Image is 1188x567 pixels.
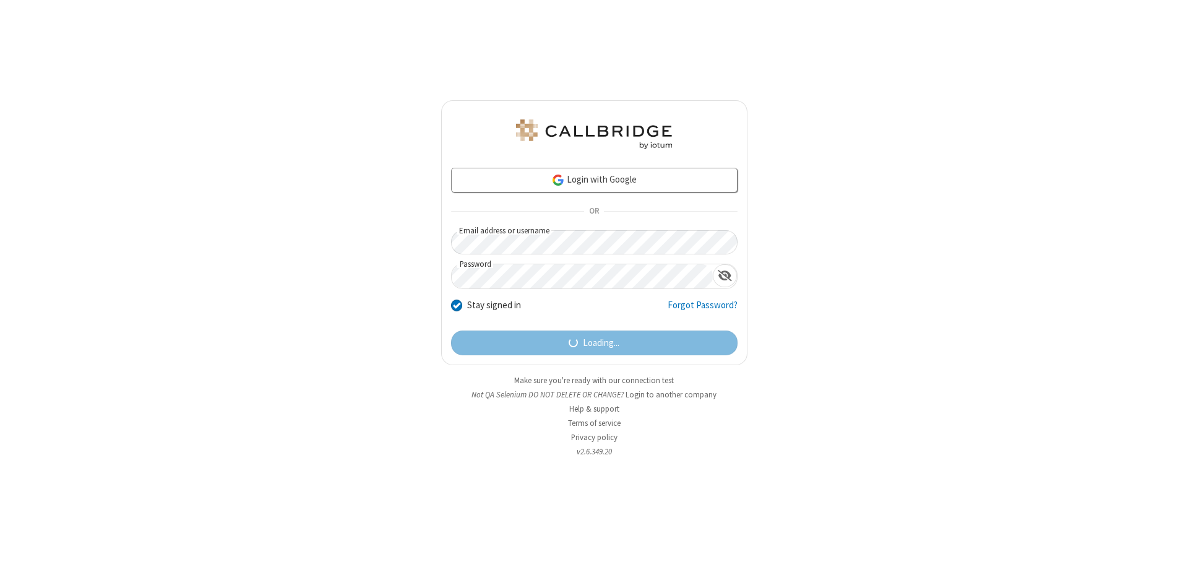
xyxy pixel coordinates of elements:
div: Show password [713,264,737,287]
a: Help & support [569,404,619,414]
a: Login with Google [451,168,738,193]
li: v2.6.349.20 [441,446,747,457]
label: Stay signed in [467,298,521,313]
a: Forgot Password? [668,298,738,322]
button: Loading... [451,331,738,355]
a: Terms of service [568,418,621,428]
input: Password [452,264,713,288]
img: google-icon.png [551,173,565,187]
span: Loading... [583,336,619,350]
a: Make sure you're ready with our connection test [514,375,674,386]
li: Not QA Selenium DO NOT DELETE OR CHANGE? [441,389,747,400]
input: Email address or username [451,230,738,254]
img: QA Selenium DO NOT DELETE OR CHANGE [514,119,674,149]
a: Privacy policy [571,432,618,443]
span: OR [584,203,604,220]
button: Login to another company [626,389,717,400]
